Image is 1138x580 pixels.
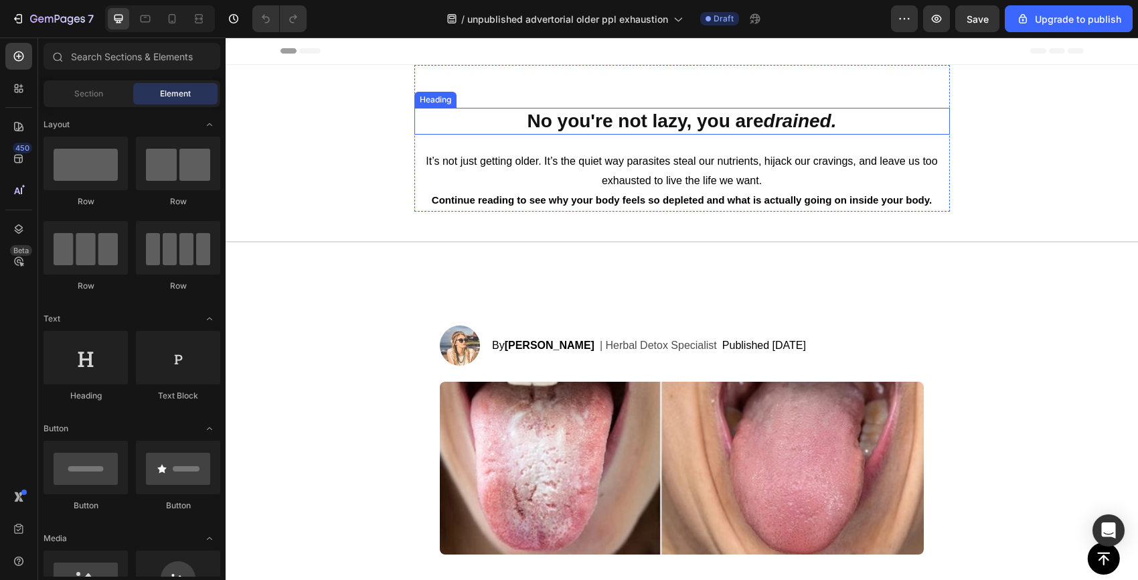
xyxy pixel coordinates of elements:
div: Button [136,500,220,512]
div: Beta [10,245,32,256]
div: Heading [191,56,228,68]
div: 450 [13,143,32,153]
p: 7 [88,11,94,27]
span: Element [160,88,191,100]
div: Heading [44,390,128,402]
span: Draft [714,13,734,25]
span: Layout [44,119,70,131]
span: Toggle open [199,308,220,330]
input: Search Sections & Elements [44,43,220,70]
span: Section [74,88,103,100]
span: Toggle open [199,418,220,439]
div: Row [44,196,128,208]
div: Row [136,196,220,208]
div: Upgrade to publish [1016,12,1121,26]
div: Row [44,280,128,292]
p: Published [DATE] [497,300,580,316]
p: By [266,300,369,316]
span: Text [44,313,60,325]
div: Text Block [136,390,220,402]
button: Upgrade to publish [1005,5,1133,32]
p: It’s not just getting older. It’s the quiet way parasites steal our nutrients, hijack our craving... [190,115,723,153]
img: gempages_585626741985247927-c1aa0f32-54bc-4fc2-80e5-689a2fab6448.webp [214,344,698,518]
div: Row [136,280,220,292]
button: 7 [5,5,100,32]
strong: drained. [538,73,611,94]
span: unpublished advertorial older ppl exhaustion [467,12,668,26]
div: Undo/Redo [252,5,307,32]
strong: Continue reading to see why your body feels so depleted and what is actually going on inside your... [206,157,706,168]
iframe: Design area [226,38,1138,580]
img: gempages_585626741985247927-7fdd5bfe-7431-4686-a071-b65e7b47deeb.png [214,288,254,328]
span: Toggle open [199,528,220,549]
span: / [461,12,465,26]
span: Button [44,423,68,435]
div: Open Intercom Messenger [1092,514,1125,547]
div: Button [44,500,128,512]
p: | Herbal Detox Specialist [374,300,491,316]
span: Toggle open [199,114,220,135]
span: Media [44,532,67,545]
span: Save [967,13,989,25]
strong: No you're not lazy, you are [301,73,538,94]
button: Save [955,5,999,32]
strong: [PERSON_NAME] [279,302,369,313]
